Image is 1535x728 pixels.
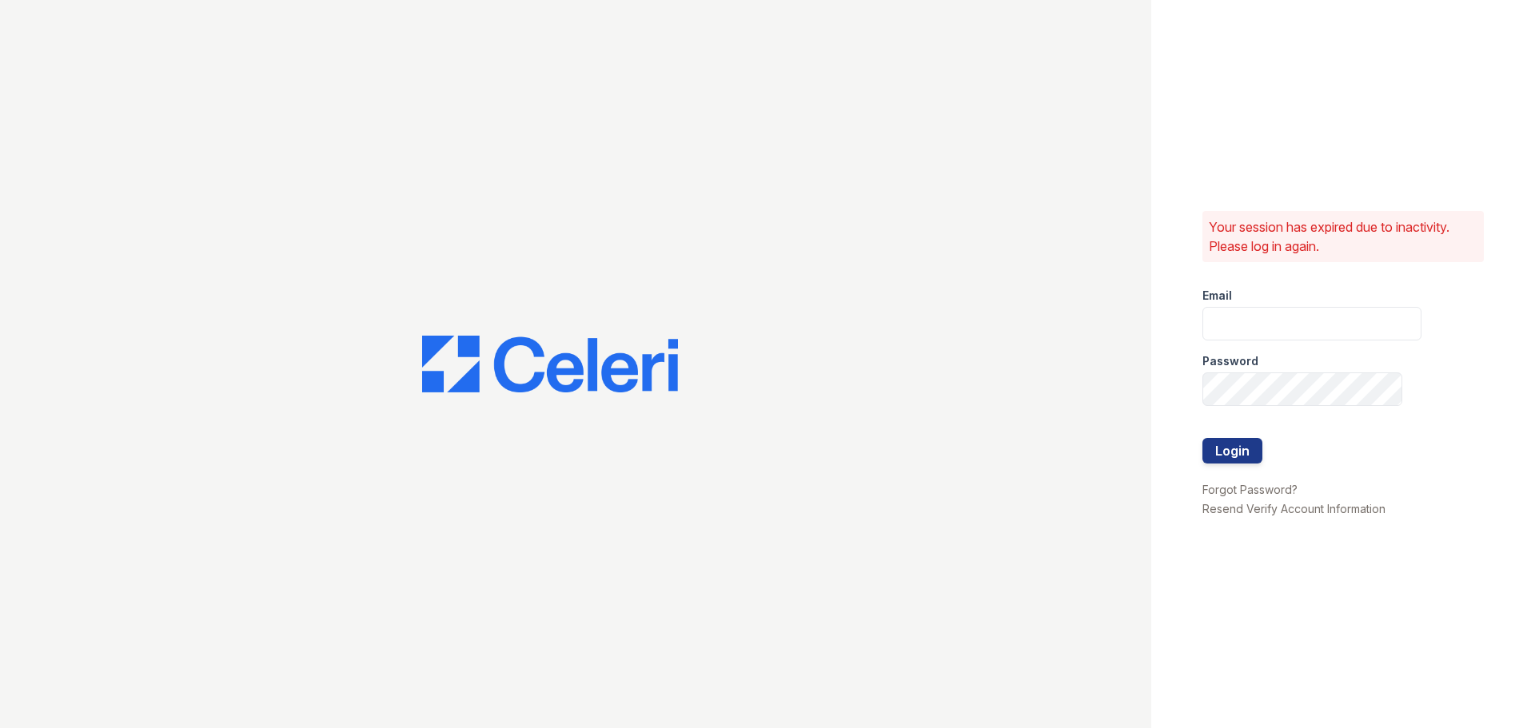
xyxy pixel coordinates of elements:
[1202,483,1298,496] a: Forgot Password?
[422,336,678,393] img: CE_Logo_Blue-a8612792a0a2168367f1c8372b55b34899dd931a85d93a1a3d3e32e68fde9ad4.png
[1202,502,1385,515] a: Resend Verify Account Information
[1202,438,1262,463] button: Login
[1209,217,1477,256] p: Your session has expired due to inactivity. Please log in again.
[1202,353,1258,369] label: Password
[1202,288,1232,304] label: Email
